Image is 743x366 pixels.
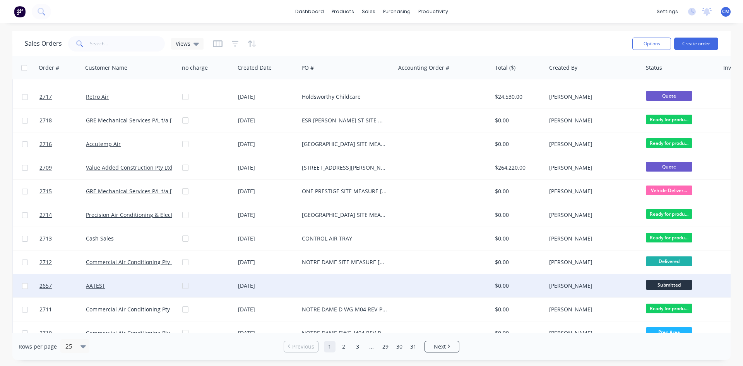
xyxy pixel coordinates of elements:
a: 2716 [39,132,86,156]
div: [DATE] [238,211,296,219]
span: Rows per page [19,343,57,351]
div: $0.00 [495,187,541,195]
span: Views [176,40,190,48]
span: Ready for produ... [646,233,692,242]
a: Precision Air Conditioning & Electrical Pty Ltd [86,211,203,218]
a: Accutemp Air [86,140,121,148]
a: 2718 [39,109,86,132]
div: ESR [PERSON_NAME] ST SITE MEASURE [DATE] [302,117,388,124]
div: [DATE] [238,187,296,195]
div: [PERSON_NAME] [549,211,635,219]
a: 2709 [39,156,86,179]
div: Holdsworthy Childcare [302,93,388,101]
span: 2713 [39,235,52,242]
input: Search... [90,36,165,52]
a: Page 30 [394,341,405,352]
div: ONE PRESTIGE SITE MEASURE [DATE] [302,187,388,195]
span: Ready for produ... [646,209,692,219]
div: [DATE] [238,140,296,148]
div: no charge [182,64,208,72]
a: GRE Mechanical Services P/L t/a [PERSON_NAME] & [PERSON_NAME] [86,187,264,195]
div: products [328,6,358,17]
a: Page 1 is your current page [324,341,336,352]
div: [PERSON_NAME] [549,117,635,124]
a: 2657 [39,274,86,297]
a: Cash Sales [86,235,114,242]
div: [DATE] [238,117,296,124]
span: 2710 [39,329,52,337]
img: Factory [14,6,26,17]
div: NOTRE DAME SITE MEASURE [DATE] [302,258,388,266]
a: 2714 [39,203,86,227]
div: Created By [549,64,577,72]
div: $264,220.00 [495,164,541,172]
span: Ready for produ... [646,115,692,124]
button: Create order [674,38,718,50]
span: 2709 [39,164,52,172]
div: purchasing [379,6,414,17]
span: 2717 [39,93,52,101]
span: 2714 [39,211,52,219]
div: [PERSON_NAME] [549,282,635,290]
a: 2715 [39,180,86,203]
span: Vehicle Deliver... [646,186,692,195]
div: Accounting Order # [398,64,449,72]
div: Created Date [238,64,272,72]
a: Value Added Construction Pty Ltd [86,164,173,171]
a: Page 3 [352,341,363,352]
span: Delivered [646,256,692,266]
span: Submitted [646,280,692,290]
h1: Sales Orders [25,40,62,47]
span: Ready for produ... [646,138,692,148]
a: dashboard [291,6,328,17]
div: [PERSON_NAME] [549,93,635,101]
div: [DATE] [238,282,296,290]
div: NOTRE DAME DWG-M04 REV-P2 LEVEL 2 UNITS [302,329,388,337]
div: $0.00 [495,211,541,219]
span: Quote [646,91,692,101]
a: Commercial Air Conditioning Pty Ltd [86,258,180,266]
a: Page 2 [338,341,349,352]
a: Commercial Air Conditioning Pty Ltd [86,329,180,337]
div: [GEOGRAPHIC_DATA] SITE MEASURE [DATE] [302,211,388,219]
span: 2657 [39,282,52,290]
a: Page 31 [407,341,419,352]
div: [PERSON_NAME] [549,258,635,266]
div: Customer Name [85,64,127,72]
div: [DATE] [238,93,296,101]
a: Next page [425,343,459,351]
div: [PERSON_NAME] [549,235,635,242]
div: $0.00 [495,235,541,242]
a: 2710 [39,321,86,345]
div: $0.00 [495,306,541,313]
div: [DATE] [238,235,296,242]
div: [DATE] [238,258,296,266]
a: Retro Air [86,93,109,100]
a: Commercial Air Conditioning Pty Ltd [86,306,180,313]
div: CONTROL AIR TRAY [302,235,388,242]
ul: Pagination [281,341,462,352]
div: [PERSON_NAME] [549,140,635,148]
span: Next [434,343,446,351]
a: 2713 [39,227,86,250]
div: sales [358,6,379,17]
span: Prep Area [646,327,692,337]
div: [DATE] [238,164,296,172]
div: $0.00 [495,329,541,337]
a: Page 29 [380,341,391,352]
div: Total ($) [495,64,515,72]
span: CM [722,8,729,15]
a: 2712 [39,251,86,274]
div: [GEOGRAPHIC_DATA] SITE MEASURE [DATE] [302,140,388,148]
div: NOTRE DAME D WG-M04 REV-P2 LEVEL 2 UNITS [302,306,388,313]
div: $0.00 [495,258,541,266]
div: [PERSON_NAME] [549,164,635,172]
span: Quote [646,162,692,172]
span: 2712 [39,258,52,266]
div: $0.00 [495,282,541,290]
span: 2716 [39,140,52,148]
a: 2711 [39,298,86,321]
div: [DATE] [238,306,296,313]
button: Options [632,38,671,50]
div: settings [653,6,682,17]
